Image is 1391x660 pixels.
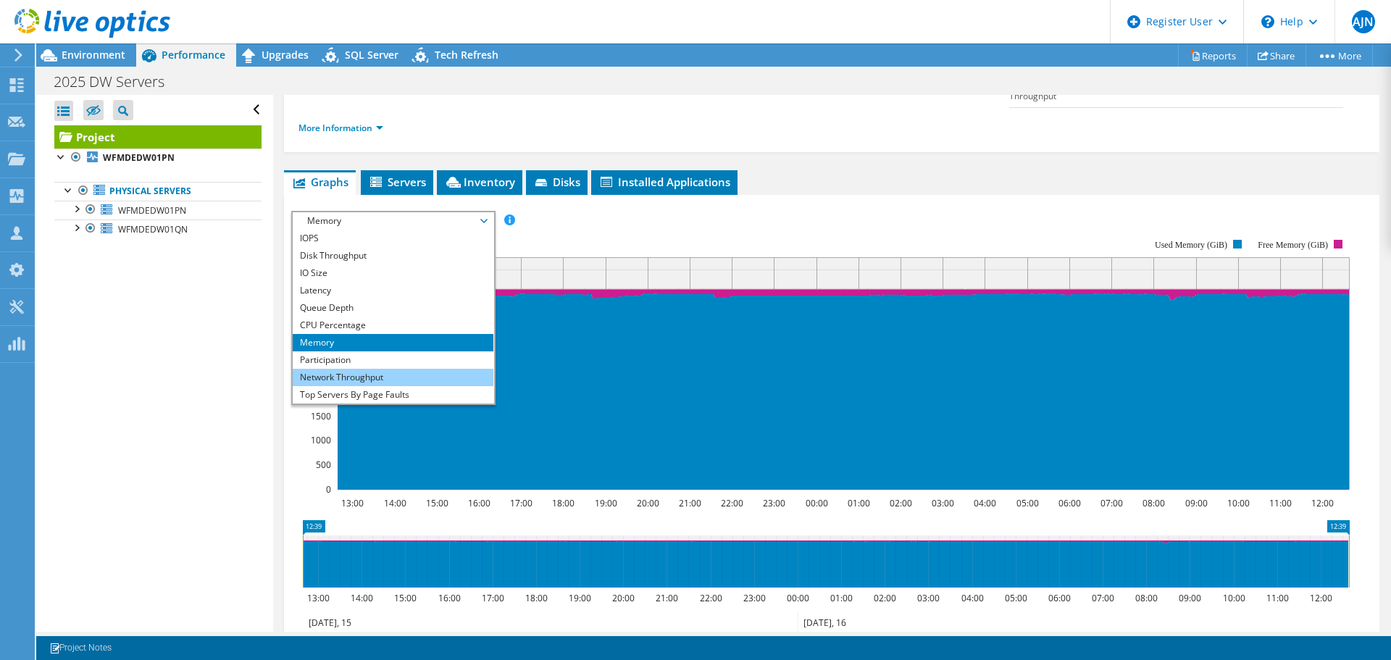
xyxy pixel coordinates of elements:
span: WFMDEDW01PN [118,204,186,217]
text: Used Memory (GiB) [1155,240,1227,250]
b: WFMDEDW01PN [103,151,175,164]
text: 17:00 [510,497,532,509]
text: 16:00 [438,592,461,604]
text: 1500 [311,410,331,422]
text: 500 [316,459,331,471]
li: Network Throughput [293,369,493,386]
li: Top Servers By Page Faults [293,386,493,404]
text: 13:00 [341,497,364,509]
text: 18:00 [525,592,548,604]
text: 04:00 [974,497,996,509]
li: Participation [293,351,493,369]
text: 21:00 [656,592,678,604]
span: Inventory [444,175,515,189]
text: 06:00 [1058,497,1081,509]
a: Physical Servers [54,182,262,201]
text: 13:00 [307,592,330,604]
text: 20:00 [637,497,659,509]
text: 01:00 [848,497,870,509]
text: 22:00 [721,497,743,509]
li: Memory [293,334,493,351]
a: Project Notes [39,639,122,657]
text: 07:00 [1092,592,1114,604]
text: 03:00 [932,497,954,509]
text: 23:00 [743,592,766,604]
text: 0 [326,483,331,496]
text: Free Memory (GiB) [1258,240,1329,250]
a: Reports [1178,44,1248,67]
text: 06:00 [1048,592,1071,604]
text: 17:00 [482,592,504,604]
text: 15:00 [426,497,448,509]
text: 05:00 [1016,497,1039,509]
text: 08:00 [1135,592,1158,604]
span: Graphs [291,175,348,189]
text: 20:00 [612,592,635,604]
text: 08:00 [1143,497,1165,509]
a: WFMDEDW01PN [54,201,262,220]
text: 09:00 [1179,592,1201,604]
text: 1000 [311,434,331,446]
text: 12:00 [1310,592,1332,604]
span: Tech Refresh [435,48,498,62]
text: 10:00 [1227,497,1250,509]
li: Disk Throughput [293,247,493,264]
text: 10:00 [1223,592,1245,604]
a: WFMDEDW01QN [54,220,262,238]
a: Project [54,125,262,149]
span: Installed Applications [598,175,730,189]
span: Environment [62,48,125,62]
span: Upgrades [262,48,309,62]
span: SQL Server [345,48,398,62]
text: 00:00 [806,497,828,509]
span: Servers [368,175,426,189]
text: 05:00 [1005,592,1027,604]
text: 12:00 [1311,497,1334,509]
li: IO Size [293,264,493,282]
span: WFMDEDW01QN [118,223,188,235]
text: 02:00 [890,497,912,509]
text: 02:00 [874,592,896,604]
span: Memory [300,212,486,230]
text: 22:00 [700,592,722,604]
svg: \n [1261,15,1274,28]
text: 19:00 [569,592,591,604]
text: 16:00 [468,497,490,509]
h1: 2025 DW Servers [47,74,187,90]
text: 11:00 [1269,497,1292,509]
text: 21:00 [679,497,701,509]
li: Queue Depth [293,299,493,317]
a: Share [1247,44,1306,67]
text: 18:00 [552,497,575,509]
text: 19:00 [595,497,617,509]
text: 23:00 [763,497,785,509]
a: More [1306,44,1373,67]
span: AJN [1352,10,1375,33]
text: 14:00 [384,497,406,509]
text: 14:00 [351,592,373,604]
text: 09:00 [1185,497,1208,509]
a: More Information [298,122,383,134]
text: 04:00 [961,592,984,604]
text: 07:00 [1100,497,1123,509]
text: 15:00 [394,592,417,604]
text: 11:00 [1266,592,1289,604]
li: Latency [293,282,493,299]
text: 03:00 [917,592,940,604]
text: 01:00 [830,592,853,604]
text: 00:00 [787,592,809,604]
span: Disks [533,175,580,189]
a: WFMDEDW01PN [54,149,262,167]
span: Performance [162,48,225,62]
li: CPU Percentage [293,317,493,334]
li: IOPS [293,230,493,247]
